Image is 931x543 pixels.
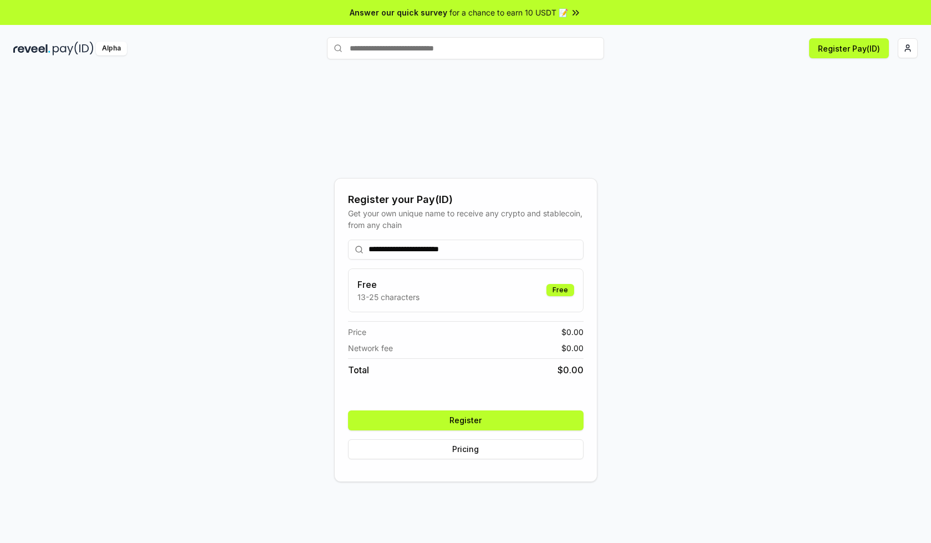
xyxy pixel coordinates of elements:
span: Network fee [348,342,393,354]
span: Total [348,363,369,377]
span: Answer our quick survey [350,7,447,18]
span: for a chance to earn 10 USDT 📝 [449,7,568,18]
button: Register Pay(ID) [809,38,889,58]
span: Price [348,326,366,338]
img: reveel_dark [13,42,50,55]
div: Register your Pay(ID) [348,192,584,207]
span: $ 0.00 [561,342,584,354]
span: $ 0.00 [557,363,584,377]
h3: Free [357,278,420,291]
button: Register [348,410,584,430]
div: Alpha [96,42,127,55]
span: $ 0.00 [561,326,584,338]
button: Pricing [348,439,584,459]
img: pay_id [53,42,94,55]
div: Get your own unique name to receive any crypto and stablecoin, from any chain [348,207,584,231]
div: Free [546,284,574,296]
p: 13-25 characters [357,291,420,303]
